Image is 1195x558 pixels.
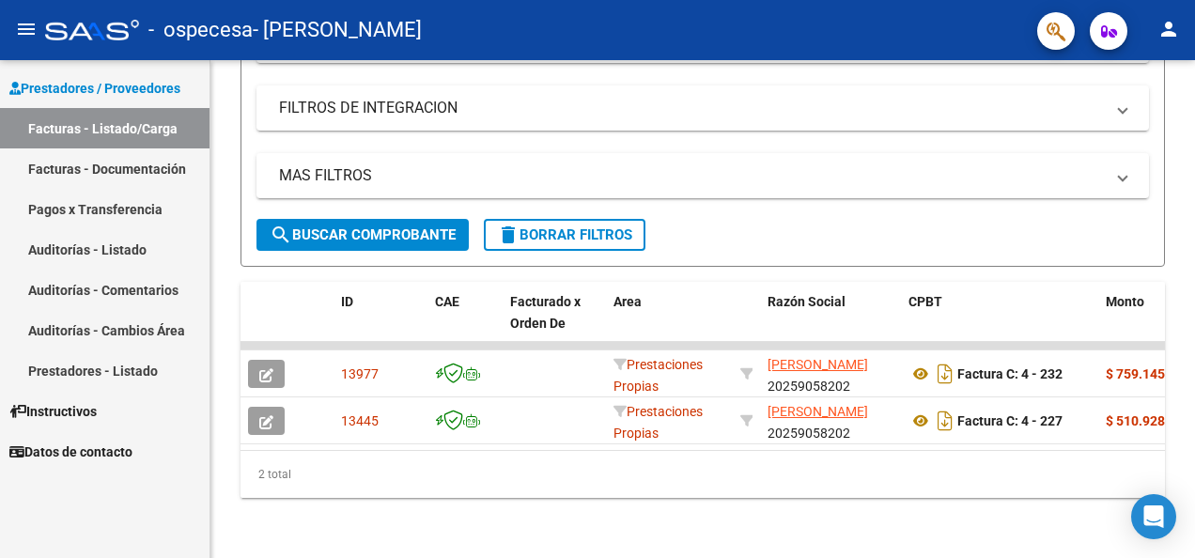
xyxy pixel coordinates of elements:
datatable-header-cell: Facturado x Orden De [503,282,606,364]
mat-icon: menu [15,18,38,40]
span: Razón Social [768,294,846,309]
datatable-header-cell: ID [334,282,427,364]
span: Prestadores / Proveedores [9,78,180,99]
div: 20259058202 [768,354,893,394]
datatable-header-cell: CAE [427,282,503,364]
i: Descargar documento [933,359,957,389]
div: Open Intercom Messenger [1131,494,1176,539]
button: Borrar Filtros [484,219,645,251]
strong: Factura C: 4 - 232 [957,366,1063,381]
span: Prestaciones Propias [613,404,703,441]
datatable-header-cell: Area [606,282,733,364]
span: - ospecesa [148,9,253,51]
div: 2 total [241,451,1165,498]
mat-icon: person [1157,18,1180,40]
span: CPBT [908,294,942,309]
span: Borrar Filtros [497,226,632,243]
span: Monto [1106,294,1144,309]
button: Buscar Comprobante [256,219,469,251]
span: ID [341,294,353,309]
span: Facturado x Orden De [510,294,581,331]
span: 13977 [341,366,379,381]
span: CAE [435,294,459,309]
mat-panel-title: MAS FILTROS [279,165,1104,186]
mat-expansion-panel-header: FILTROS DE INTEGRACION [256,85,1149,131]
div: 20259058202 [768,401,893,441]
datatable-header-cell: Razón Social [760,282,901,364]
mat-icon: search [270,224,292,246]
mat-icon: delete [497,224,520,246]
span: 13445 [341,413,379,428]
mat-expansion-panel-header: MAS FILTROS [256,153,1149,198]
strong: Factura C: 4 - 227 [957,413,1063,428]
span: Area [613,294,642,309]
span: - [PERSON_NAME] [253,9,422,51]
span: Prestaciones Propias [613,357,703,394]
span: [PERSON_NAME] [768,357,868,372]
span: Buscar Comprobante [270,226,456,243]
span: [PERSON_NAME] [768,404,868,419]
i: Descargar documento [933,406,957,436]
span: Datos de contacto [9,442,132,462]
span: Instructivos [9,401,97,422]
strong: $ 510.928,64 [1106,413,1183,428]
strong: $ 759.145,68 [1106,366,1183,381]
datatable-header-cell: CPBT [901,282,1098,364]
mat-panel-title: FILTROS DE INTEGRACION [279,98,1104,118]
